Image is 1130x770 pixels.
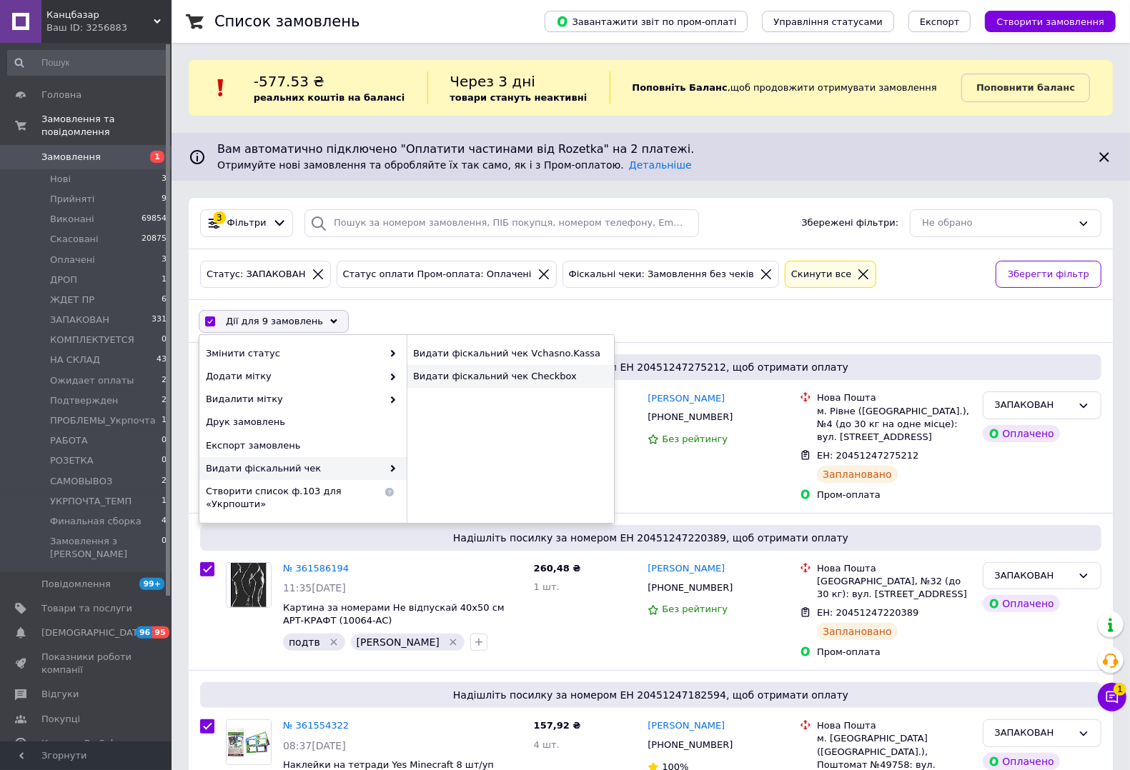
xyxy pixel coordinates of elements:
span: САМОВЫВОЗ [50,475,112,488]
span: 0 [162,334,167,346]
span: ЕН: 20451247220389 [817,607,918,618]
a: № 361554322 [283,720,349,731]
span: Завантажити звіт по пром-оплаті [556,15,736,28]
div: Статус: ЗАПАКОВАН [204,267,309,282]
div: Оплачено [983,595,1060,612]
div: Фіскальні чеки: Замовлення без чеків [566,267,757,282]
button: Управління статусами [762,11,894,32]
div: Нова Пошта [817,562,971,575]
span: Оплачені [50,254,95,266]
span: [PERSON_NAME] [357,636,440,648]
span: КОМПЛЕКТУЕТСЯ [50,334,134,346]
span: 69854 [142,213,167,226]
span: Без рейтингу [662,604,728,614]
span: 1 шт. [534,581,560,592]
span: 43 [157,354,167,366]
a: Створити замовлення [971,16,1116,26]
span: Отримуйте нові замовлення та обробляйте їх так само, як і з Пром-оплатою. [217,159,692,171]
span: 2 [162,394,167,407]
button: Завантажити звіт по пром-оплаті [545,11,748,32]
div: ЗАПАКОВАН [995,398,1072,413]
span: -577.53 ₴ [254,73,324,90]
span: Через 3 дні [450,73,535,90]
span: 3 [162,254,167,266]
div: м. Рівне ([GEOGRAPHIC_DATA].), №4 (до 30 кг на одне місце): вул. [STREET_ADDRESS] [817,405,971,444]
div: Заплановано [817,466,898,483]
span: Надішліть посилку за номером ЕН 20451247275212, щоб отримати оплату [206,360,1096,374]
span: Прийняті [50,193,94,206]
span: Виконані [50,213,94,226]
span: [PHONE_NUMBER] [648,739,733,750]
img: :exclamation: [210,77,232,99]
a: [PERSON_NAME] [648,562,725,576]
a: Фото товару [226,562,272,608]
span: ЕН: 20451247275212 [817,450,918,461]
span: Дії для 9 замовлень [226,315,323,328]
span: 2 [162,374,167,387]
span: НА СКЛАД [50,354,100,366]
span: [DEMOGRAPHIC_DATA] [41,626,147,639]
span: [PHONE_NUMBER] [648,411,733,422]
span: Експорт [920,16,960,27]
span: ЗАПАКОВАН [50,314,109,326]
div: Cкинути все [788,267,855,282]
svg: Видалити мітку [447,636,459,648]
span: Видалити мітку [206,393,382,406]
div: , щоб продовжити отримувати замовлення [610,71,961,104]
div: 3 [213,211,226,224]
span: Експорт замовлень [206,439,397,452]
span: Додати мітку [206,370,382,383]
a: Детальніше [629,159,692,171]
b: реальних коштів на балансі [254,92,405,103]
span: 0 [162,535,167,561]
div: Статус оплати Пром-оплата: Оплачені [340,267,535,282]
span: Замовлення з [PERSON_NAME] [50,535,162,561]
span: 1 [162,495,167,508]
b: Поповніть Баланс [632,82,727,93]
span: 157,92 ₴ [534,720,581,731]
div: Ваш ID: 3256883 [46,21,172,34]
div: Заплановано [817,623,898,640]
div: Пром-оплата [817,646,971,659]
span: Збережені фільтри: [801,216,898,230]
a: Картина за номерами Не відпускай 40х50 см АРТ-КРАФТ (10064-AC) [283,602,505,626]
div: Оплачено [983,753,1060,770]
img: Фото товару [227,720,271,764]
span: Зберегти фільтр [1008,267,1089,282]
span: Головна [41,89,81,101]
span: Подтвержден [50,394,118,407]
a: Фото товару [226,719,272,765]
span: Замовлення та повідомлення [41,113,172,139]
span: Замовлення [41,151,101,164]
span: РАБОТА [50,434,88,447]
div: ЗАПАКОВАН [995,726,1072,741]
button: Зберегти фільтр [996,261,1101,289]
svg: Видалити мітку [328,636,340,648]
b: товари стануть неактивні [450,92,587,103]
span: РОЗЕТКА [50,454,94,467]
span: 3 [162,173,167,186]
input: Пошук [7,50,168,76]
span: 1 [162,414,167,427]
span: Скасовані [50,233,99,246]
span: Каталог ProSale [41,737,119,750]
span: 2 [162,475,167,488]
span: Показники роботи компанії [41,651,132,676]
span: 4 [162,515,167,528]
div: Не обрано [922,216,1072,231]
span: Без рейтингу [662,434,728,444]
span: 1 [1114,683,1126,696]
span: 4 шт. [534,739,560,750]
span: 95 [152,626,169,639]
span: 0 [162,454,167,467]
span: подтв [289,636,320,648]
span: Видати фіскальний чек [206,462,382,475]
span: Створити список ф.103 для «Укрпошти» [206,485,382,511]
span: 1 [150,151,164,163]
button: Експорт [908,11,971,32]
div: Оплачено [983,425,1060,442]
div: Нова Пошта [817,719,971,732]
span: 11:35[DATE] [283,582,346,594]
span: Створити замовлення [996,16,1104,27]
span: 1 [162,274,167,286]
